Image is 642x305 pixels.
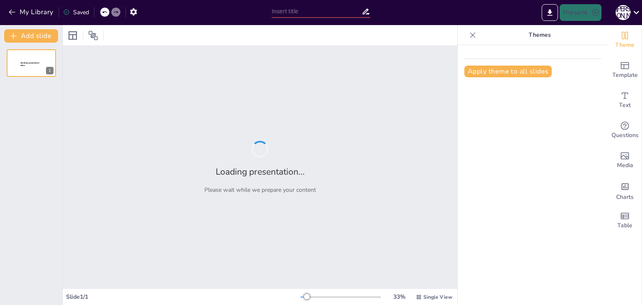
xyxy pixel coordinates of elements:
span: Questions [611,131,639,140]
div: Add a table [608,206,642,236]
p: Please wait while we prepare your content [204,186,316,194]
p: Themes [479,25,600,45]
span: Table [617,221,632,230]
div: Change the overall theme [608,25,642,55]
span: Theme [615,41,634,50]
div: Add text boxes [608,85,642,115]
span: Sendsteps presentation editor [20,62,39,66]
button: Present [560,4,601,21]
div: Slide 1 / 1 [66,293,301,301]
span: Media [617,161,633,170]
span: Position [88,30,98,41]
input: Insert title [272,5,362,18]
button: М [PERSON_NAME] [616,4,631,21]
div: Get real-time input from your audience [608,115,642,145]
button: Export to PowerPoint [542,4,558,21]
div: 1 [7,49,56,77]
div: М [PERSON_NAME] [616,5,631,20]
span: Single View [423,294,452,300]
button: Apply theme to all slides [464,66,552,77]
span: Text [619,101,631,110]
button: My Library [6,5,57,19]
div: Add charts and graphs [608,175,642,206]
h2: Loading presentation... [216,166,305,178]
div: 1 [46,67,53,74]
div: 33 % [389,293,409,301]
div: Layout [66,29,79,42]
button: Add slide [4,29,58,43]
div: Add ready made slides [608,55,642,85]
div: Saved [63,8,89,16]
span: Template [612,71,638,80]
span: Charts [616,193,634,202]
div: Add images, graphics, shapes or video [608,145,642,175]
